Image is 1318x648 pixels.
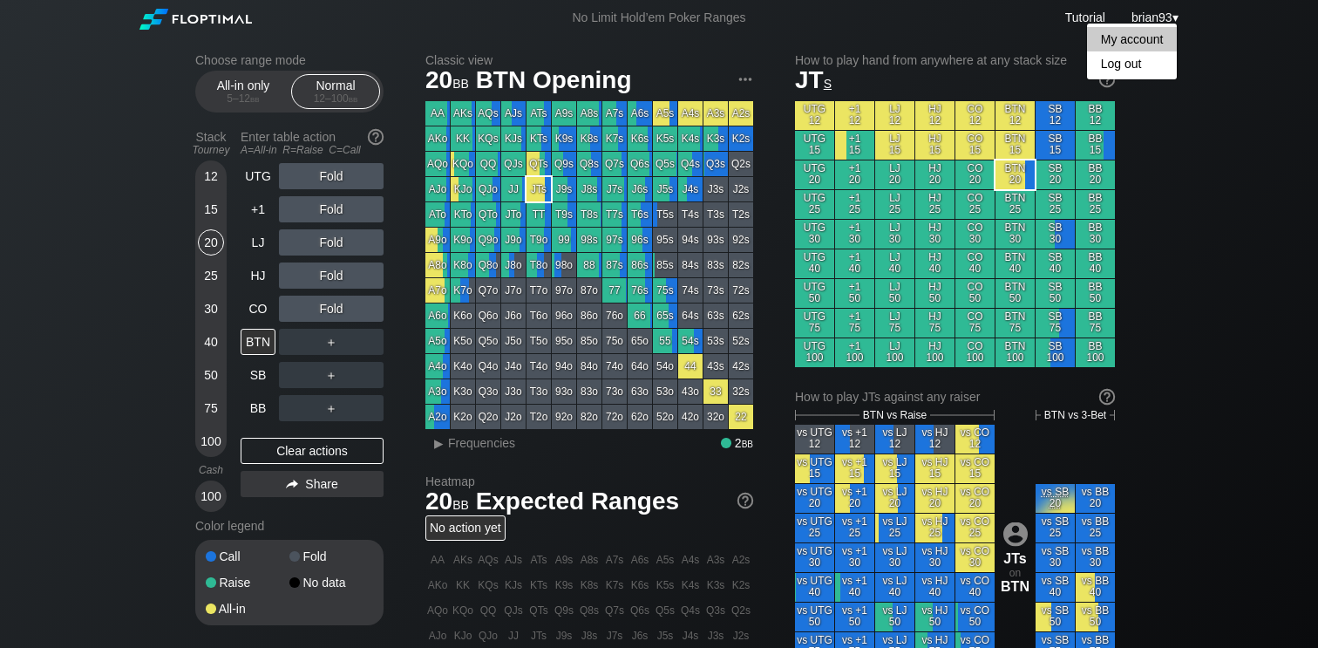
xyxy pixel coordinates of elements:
[577,379,601,404] div: 83o
[577,101,601,126] div: A8s
[1076,338,1115,367] div: BB 100
[915,101,955,130] div: HJ 12
[653,329,677,353] div: 55
[995,249,1035,278] div: BTN 40
[729,379,753,404] div: 32s
[602,379,627,404] div: 73o
[577,177,601,201] div: J8s
[628,228,652,252] div: 96s
[299,92,372,105] div: 12 – 100
[835,249,874,278] div: +1 40
[527,329,551,353] div: T5o
[1076,279,1115,308] div: BB 50
[451,126,475,151] div: KK
[703,228,728,252] div: 93s
[289,576,373,589] div: No data
[602,202,627,227] div: T7s
[995,101,1035,130] div: BTN 12
[206,576,289,589] div: Raise
[955,101,995,130] div: CO 12
[425,329,450,353] div: A5o
[552,177,576,201] div: J9s
[915,309,955,338] div: HJ 75
[875,101,914,130] div: LJ 12
[678,253,703,277] div: 84s
[546,10,771,29] div: No Limit Hold’em Poker Ranges
[795,279,834,308] div: UTG 50
[1036,279,1075,308] div: SB 50
[198,428,224,454] div: 100
[729,278,753,303] div: 72s
[995,279,1035,308] div: BTN 50
[451,278,475,303] div: K7o
[602,101,627,126] div: A7s
[703,379,728,404] div: 33
[473,67,635,96] span: BTN Opening
[198,196,224,222] div: 15
[628,101,652,126] div: A6s
[703,253,728,277] div: 83s
[476,228,500,252] div: Q9o
[736,491,755,510] img: help.32db89a4.svg
[703,177,728,201] div: J3s
[425,253,450,277] div: A8o
[425,405,450,429] div: A2o
[795,309,834,338] div: UTG 75
[501,329,526,353] div: J5o
[1036,220,1075,249] div: SB 30
[915,131,955,160] div: HJ 15
[1076,101,1115,130] div: BB 12
[602,177,627,201] div: J7s
[451,304,475,328] div: K6o
[476,354,500,379] div: Q4o
[678,304,703,328] div: 64s
[703,101,728,126] div: A3s
[501,101,526,126] div: AJs
[241,196,275,222] div: +1
[875,338,914,367] div: LJ 100
[678,379,703,404] div: 43o
[527,354,551,379] div: T4o
[552,278,576,303] div: 97o
[1036,101,1075,130] div: SB 12
[1036,249,1075,278] div: SB 40
[602,228,627,252] div: 97s
[835,160,874,189] div: +1 20
[835,220,874,249] div: +1 30
[241,263,275,289] div: HJ
[703,152,728,176] div: Q3s
[915,160,955,189] div: HJ 20
[139,9,251,30] img: Floptimal logo
[915,190,955,219] div: HJ 25
[653,278,677,303] div: 75s
[1097,70,1117,89] img: help.32db89a4.svg
[955,338,995,367] div: CO 100
[476,278,500,303] div: Q7o
[995,131,1035,160] div: BTN 15
[188,144,234,156] div: Tourney
[501,202,526,227] div: JTo
[628,379,652,404] div: 63o
[425,379,450,404] div: A3o
[501,253,526,277] div: J8o
[1036,309,1075,338] div: SB 75
[678,101,703,126] div: A4s
[198,362,224,388] div: 50
[602,152,627,176] div: Q7s
[1127,8,1180,27] div: ▾
[729,126,753,151] div: K2s
[628,253,652,277] div: 86s
[501,228,526,252] div: J9o
[736,70,755,89] img: ellipsis.fd386fe8.svg
[451,354,475,379] div: K4o
[501,126,526,151] div: KJs
[577,228,601,252] div: 98s
[451,202,475,227] div: KTo
[476,126,500,151] div: KQs
[653,304,677,328] div: 65s
[703,304,728,328] div: 63s
[577,354,601,379] div: 84o
[451,177,475,201] div: KJo
[349,92,358,105] span: bb
[875,160,914,189] div: LJ 20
